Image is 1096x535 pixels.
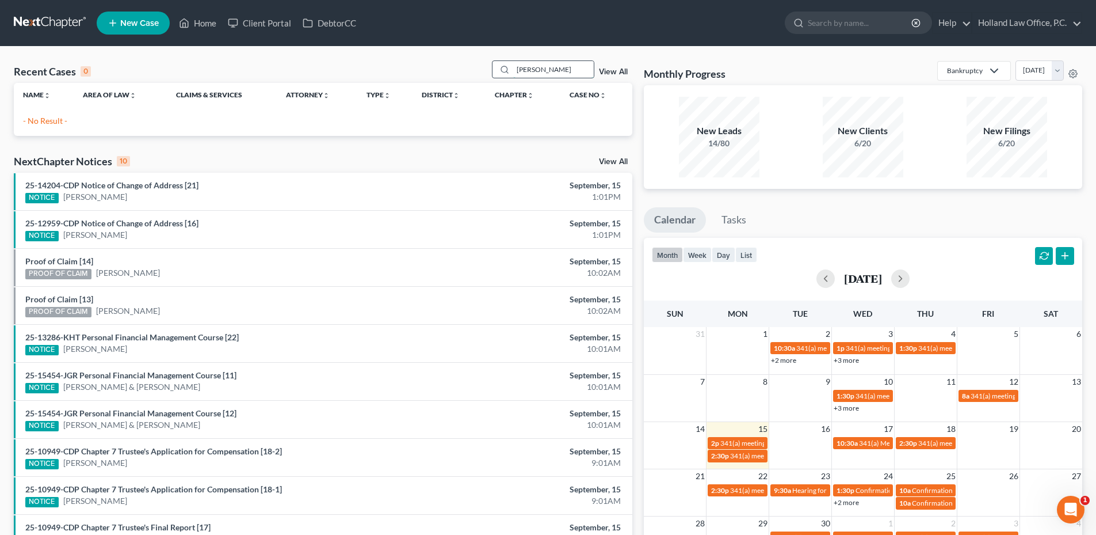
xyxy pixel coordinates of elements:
[694,469,706,483] span: 21
[667,309,683,318] span: Sun
[971,392,1082,400] span: 341(a) meeting for [PERSON_NAME]
[735,247,757,263] button: list
[1013,327,1019,341] span: 5
[694,517,706,530] span: 28
[430,332,621,343] div: September, 15
[25,180,198,190] a: 25-14204-CDP Notice of Change of Address [21]
[917,309,934,318] span: Thu
[762,375,769,389] span: 8
[796,344,968,352] span: 341(a) meeting for [PERSON_NAME] & [PERSON_NAME]
[25,459,59,469] div: NOTICE
[837,392,854,400] span: 1:30p
[711,439,719,447] span: 2p
[599,68,628,76] a: View All
[453,92,460,99] i: unfold_more
[793,309,808,318] span: Tue
[23,115,623,127] p: - No Result -
[846,344,1018,352] span: 341(a) meeting for [PERSON_NAME] & [PERSON_NAME]
[430,218,621,229] div: September, 15
[834,404,859,412] a: +3 more
[527,92,534,99] i: unfold_more
[824,375,831,389] span: 9
[1057,496,1084,523] iframe: Intercom live chat
[366,90,391,99] a: Typeunfold_more
[1075,327,1082,341] span: 6
[173,13,222,33] a: Home
[25,269,91,279] div: PROOF OF CLAIM
[25,370,236,380] a: 25-15454-JGR Personal Financial Management Course [11]
[25,307,91,317] div: PROOF OF CLAIM
[853,309,872,318] span: Wed
[430,484,621,495] div: September, 15
[859,439,971,447] span: 341(a) Meeting for [PERSON_NAME]
[430,408,621,419] div: September, 15
[899,344,917,352] span: 1:30p
[1008,422,1019,436] span: 19
[837,486,854,495] span: 1:30p
[899,439,917,447] span: 2:30p
[422,90,460,99] a: Districtunfold_more
[837,344,845,352] span: 1p
[933,13,971,33] a: Help
[962,392,969,400] span: 8a
[823,138,903,149] div: 6/20
[430,294,621,305] div: September, 15
[950,517,957,530] span: 2
[720,439,892,447] span: 341(a) meeting for [PERSON_NAME] & [PERSON_NAME]
[25,345,59,355] div: NOTICE
[83,90,136,99] a: Area of Lawunfold_more
[25,332,239,342] a: 25-13286-KHT Personal Financial Management Course [22]
[430,457,621,469] div: 9:01AM
[96,267,160,279] a: [PERSON_NAME]
[63,229,127,241] a: [PERSON_NAME]
[430,419,621,431] div: 10:01AM
[824,327,831,341] span: 2
[899,486,911,495] span: 10a
[972,13,1082,33] a: Holland Law Office, P.C.
[25,294,93,304] a: Proof of Claim [13]
[25,446,282,456] a: 25-10949-CDP Chapter 7 Trustee's Application for Compensation [18-2]
[430,495,621,507] div: 9:01AM
[430,180,621,191] div: September, 15
[513,61,594,78] input: Search by name...
[792,486,882,495] span: Hearing for [PERSON_NAME]
[967,138,1047,149] div: 6/20
[694,422,706,436] span: 14
[982,309,994,318] span: Fri
[286,90,330,99] a: Attorneyunfold_more
[44,92,51,99] i: unfold_more
[947,66,983,75] div: Bankruptcy
[25,256,93,266] a: Proof of Claim [14]
[883,469,894,483] span: 24
[757,517,769,530] span: 29
[883,375,894,389] span: 10
[652,247,683,263] button: month
[430,370,621,381] div: September, 15
[81,66,91,77] div: 0
[918,439,1029,447] span: 341(a) meeting for [PERSON_NAME]
[699,375,706,389] span: 7
[945,422,957,436] span: 18
[856,486,1080,495] span: Confirmation hearing for Broc Charleston second case & [PERSON_NAME]
[1071,375,1082,389] span: 13
[25,383,59,393] div: NOTICE
[25,408,236,418] a: 25-15454-JGR Personal Financial Management Course [12]
[644,207,706,233] a: Calendar
[430,191,621,203] div: 1:01PM
[823,124,903,138] div: New Clients
[430,256,621,267] div: September, 15
[1044,309,1058,318] span: Sat
[771,356,796,365] a: +2 more
[120,19,159,28] span: New Case
[63,381,200,393] a: [PERSON_NAME] & [PERSON_NAME]
[430,343,621,355] div: 10:01AM
[712,247,735,263] button: day
[883,422,894,436] span: 17
[820,517,831,530] span: 30
[129,92,136,99] i: unfold_more
[570,90,606,99] a: Case Nounfold_more
[25,497,59,507] div: NOTICE
[644,67,725,81] h3: Monthly Progress
[25,522,211,532] a: 25-10949-CDP Chapter 7 Trustee's Final Report [17]
[430,305,621,317] div: 10:02AM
